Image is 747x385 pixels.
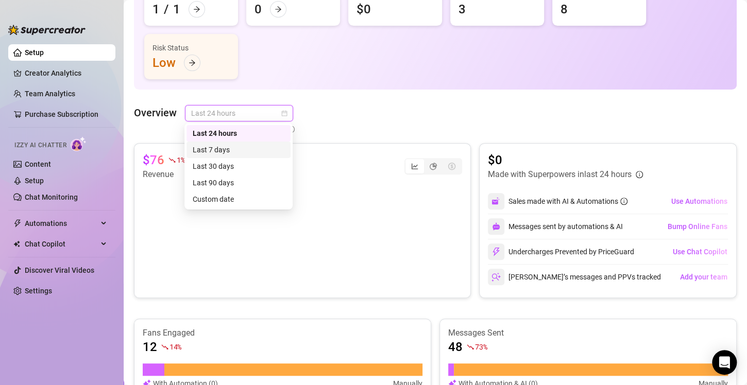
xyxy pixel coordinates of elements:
div: Risk Status [152,42,230,54]
div: Messages sent by automations & AI [488,218,623,235]
span: 1 % [177,155,184,165]
button: Bump Online Fans [667,218,728,235]
img: Chat Copilot [13,240,20,248]
div: Open Intercom Messenger [712,350,737,375]
span: fall [467,343,474,351]
span: Add your team [680,273,727,281]
img: logo-BBDzfeDw.svg [8,25,86,35]
article: $0 [488,152,643,168]
span: line-chart [411,163,418,170]
div: Last 7 days [193,144,284,155]
img: svg%3e [491,272,501,282]
span: pie-chart [430,163,437,170]
span: dollar-circle [448,163,455,170]
a: Content [25,160,51,168]
img: svg%3e [491,247,501,256]
a: Discover Viral Videos [25,266,94,274]
article: $76 [143,152,164,168]
span: 73 % [475,342,487,352]
div: Last 24 hours [186,125,291,142]
button: Use Automations [671,193,728,209]
div: Last 90 days [186,174,291,191]
div: segmented control [404,158,462,174]
span: arrow-right [275,6,282,13]
span: info-circle [620,198,627,205]
a: Setup [25,177,44,185]
span: fall [168,156,176,164]
img: svg%3e [491,197,501,206]
div: Last 30 days [193,161,284,172]
span: Data may differ from OnlyFans [185,124,283,135]
span: fall [161,343,168,351]
div: 3 [459,1,466,17]
div: Custom date [193,194,284,205]
div: 0 [254,1,262,17]
span: thunderbolt [13,219,22,227]
span: info-circle [636,171,643,178]
article: Made with Superpowers in last 24 hours [488,168,632,181]
span: arrow-right [189,59,196,66]
span: calendar [281,110,287,116]
span: Use Automations [671,197,727,205]
a: Chat Monitoring [25,193,78,201]
div: [PERSON_NAME]’s messages and PPVs tracked [488,269,661,285]
a: Setup [25,48,44,57]
article: Fans Engaged [143,327,422,339]
div: Sales made with AI & Automations [508,196,627,207]
a: Creator Analytics [25,65,107,81]
div: 1 [173,1,180,17]
article: 48 [448,339,463,355]
span: Automations [25,215,98,232]
a: Purchase Subscription [25,106,107,122]
div: Last 90 days [193,177,284,188]
article: Overview [134,105,177,120]
div: 1 [152,1,160,17]
span: Chat Copilot [25,236,98,252]
span: Use Chat Copilot [673,248,727,256]
div: 8 [561,1,568,17]
span: Bump Online Fans [668,222,727,231]
a: Team Analytics [25,90,75,98]
div: Last 24 hours [193,128,284,139]
article: 12 [143,339,157,355]
div: Last 7 days [186,142,291,158]
div: $0 [356,1,371,17]
div: Custom date [186,191,291,207]
span: 14 % [169,342,181,352]
img: svg%3e [492,222,500,231]
a: Settings [25,287,52,295]
article: Revenue [143,168,184,181]
button: Add your team [680,269,728,285]
span: Izzy AI Chatter [14,141,66,150]
div: Last 30 days [186,158,291,174]
img: AI Chatter [71,136,87,151]
span: arrow-right [193,6,200,13]
article: Messages Sent [448,327,728,339]
div: Undercharges Prevented by PriceGuard [488,243,634,260]
button: Use Chat Copilot [672,243,728,260]
span: Last 24 hours [191,106,287,121]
